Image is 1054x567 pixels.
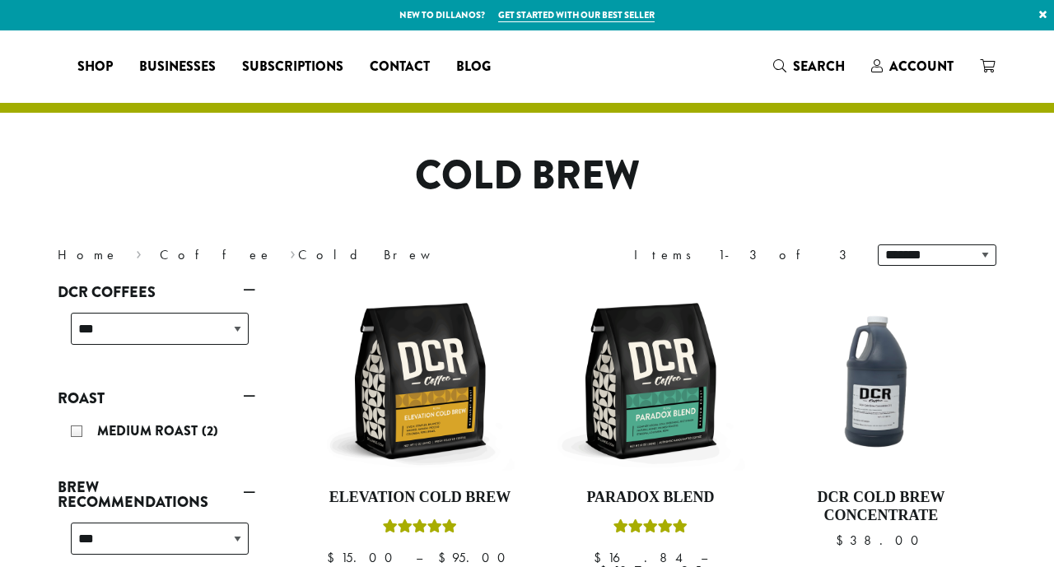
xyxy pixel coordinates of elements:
[77,57,113,77] span: Shop
[58,245,502,265] nav: Breadcrumb
[456,57,491,77] span: Blog
[325,489,515,507] h4: Elevation Cold Brew
[594,549,608,566] span: $
[889,57,954,76] span: Account
[438,549,452,566] span: $
[290,239,296,265] span: ›
[327,549,341,566] span: $
[242,57,343,77] span: Subscriptions
[613,517,688,541] div: Rated 5.00 out of 5
[836,532,850,549] span: $
[325,286,515,476] img: DCR-12oz-Elevation-Cold-Brew-Stock-scaled.png
[786,286,976,476] img: DCR-Cold-Brew-Concentrate.jpg
[136,239,142,265] span: ›
[45,152,1009,200] h1: Cold Brew
[438,549,513,566] bdi: 95.00
[793,57,845,76] span: Search
[634,245,853,265] div: Items 1-3 of 3
[786,489,976,524] h4: DCR Cold Brew Concentrate
[58,278,255,306] a: DCR Coffees
[836,532,926,549] bdi: 38.00
[556,286,745,476] img: DCR-12oz-Paradox-Blend-Stock-scaled.png
[498,8,655,22] a: Get started with our best seller
[97,421,202,440] span: Medium Roast
[58,246,119,263] a: Home
[58,306,255,365] div: DCR Coffees
[64,53,126,80] a: Shop
[556,489,745,507] h4: Paradox Blend
[416,549,422,566] span: –
[594,549,685,566] bdi: 16.84
[139,57,216,77] span: Businesses
[202,421,218,440] span: (2)
[58,473,255,516] a: Brew Recommendations
[701,549,707,566] span: –
[370,57,430,77] span: Contact
[58,412,255,453] div: Roast
[327,549,400,566] bdi: 15.00
[383,517,457,541] div: Rated 5.00 out of 5
[58,384,255,412] a: Roast
[760,53,858,80] a: Search
[160,246,273,263] a: Coffee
